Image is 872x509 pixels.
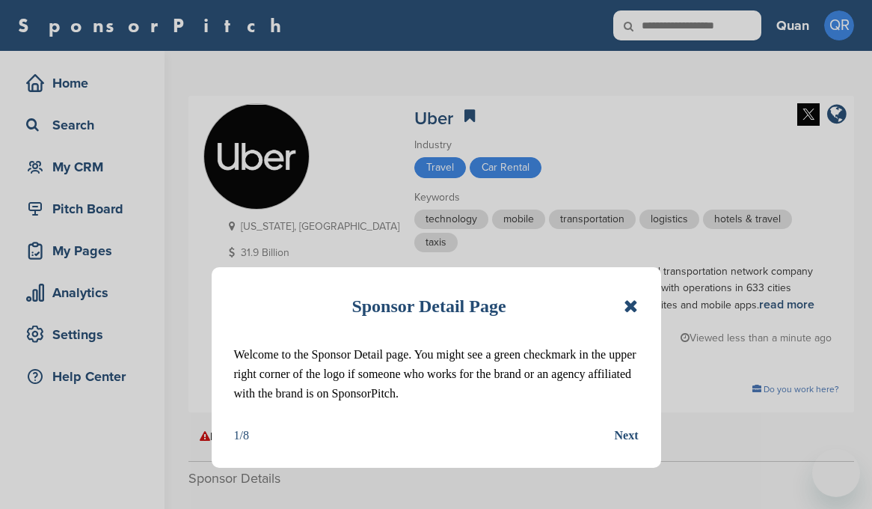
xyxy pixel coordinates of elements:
[615,426,639,445] button: Next
[234,345,639,403] p: Welcome to the Sponsor Detail page. You might see a green checkmark in the upper right corner of ...
[812,449,860,497] iframe: Button to launch messaging window
[234,426,249,445] div: 1/8
[351,290,506,323] h1: Sponsor Detail Page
